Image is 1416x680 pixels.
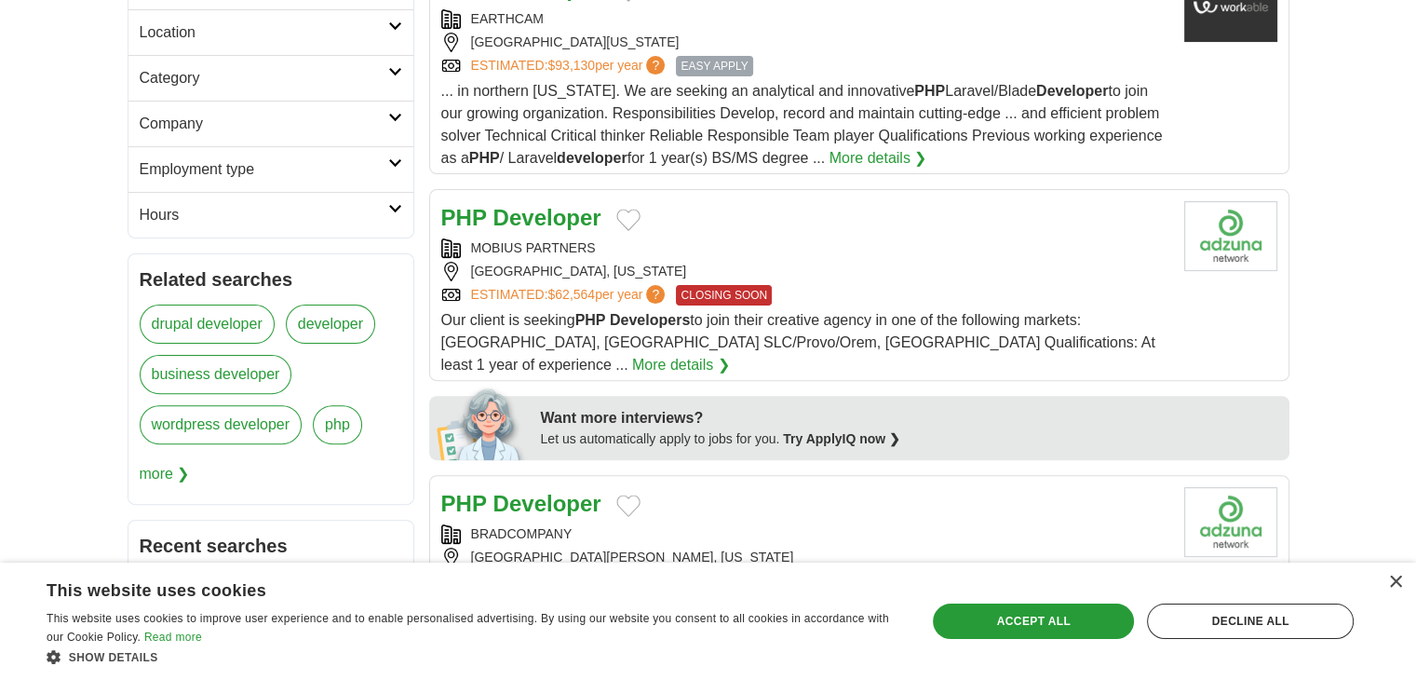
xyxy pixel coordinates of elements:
[128,192,413,238] a: Hours
[441,312,1155,373] span: Our client is seeking to join their creative agency in one of the following markets: [GEOGRAPHIC_...
[441,491,487,516] strong: PHP
[493,491,601,516] strong: Developer
[541,429,1278,449] div: Let us automatically apply to jobs for you.
[441,262,1169,281] div: [GEOGRAPHIC_DATA], [US_STATE]
[286,305,375,344] a: developer
[441,238,1169,258] div: MOBIUS PARTNERS
[493,205,601,230] strong: Developer
[128,101,413,146] a: Company
[575,312,606,328] strong: PHP
[914,83,945,99] strong: PHP
[547,58,595,73] span: $93,130
[646,56,665,75] span: ?
[1184,487,1277,557] img: Company logo
[140,21,388,44] h2: Location
[616,209,641,231] button: Add to favorite jobs
[140,305,275,344] a: drupal developer
[541,407,1278,429] div: Want more interviews?
[47,612,889,644] span: This website uses cookies to improve user experience and to enable personalised advertising. By u...
[441,524,1169,544] div: BRADCOMPANY
[646,285,665,304] span: ?
[441,9,1169,29] div: EARTHCAM
[471,285,669,306] a: ESTIMATED:$62,564per year?
[1147,604,1354,639] div: Decline all
[469,150,500,166] strong: PHP
[441,205,601,230] a: PHP Developer
[616,495,641,517] button: Add to favorite jobs
[441,548,1169,567] div: [GEOGRAPHIC_DATA][PERSON_NAME], [US_STATE]
[140,532,402,560] h2: Recent searches
[140,67,388,89] h2: Category
[557,150,627,166] strong: developer
[547,287,595,302] span: $62,564
[676,285,772,306] span: CLOSING SOON
[441,491,601,516] a: PHP Developer
[128,9,413,55] a: Location
[676,56,752,76] span: EASY APPLY
[69,651,158,664] span: Show details
[313,405,362,444] a: php
[610,312,690,328] strong: Developers
[1036,83,1108,99] strong: Developer
[783,431,900,446] a: Try ApplyIQ now ❯
[441,83,1163,166] span: ... in northern [US_STATE]. We are seeking an analytical and innovative Laravel/Blade to join our...
[441,33,1169,52] div: [GEOGRAPHIC_DATA][US_STATE]
[1184,201,1277,271] img: Company logo
[471,56,669,76] a: ESTIMATED:$93,130per year?
[829,147,927,170] a: More details ❯
[140,405,303,444] a: wordpress developer
[128,146,413,192] a: Employment type
[144,631,202,644] a: Read more, opens a new window
[140,158,388,181] h2: Employment type
[140,355,292,394] a: business developer
[140,265,402,293] h2: Related searches
[47,574,854,602] div: This website uses cookies
[140,456,190,493] span: more ❯
[933,604,1134,639] div: Accept all
[441,205,487,230] strong: PHP
[437,386,527,460] img: apply-iq-scientist.png
[47,647,900,666] div: Show details
[128,55,413,101] a: Category
[1388,576,1402,590] div: Close
[140,204,388,226] h2: Hours
[632,354,730,376] a: More details ❯
[140,113,388,135] h2: Company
